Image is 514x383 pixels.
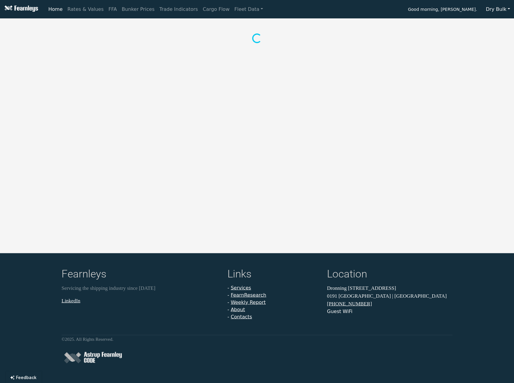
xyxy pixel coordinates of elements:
[227,268,320,282] h4: Links
[482,4,514,15] button: Dry Bulk
[62,268,220,282] h4: Fearnleys
[227,284,320,292] li: -
[62,298,80,303] a: LinkedIn
[227,292,320,299] li: -
[119,3,157,15] a: Bunker Prices
[327,301,372,307] a: [PHONE_NUMBER]
[327,292,452,300] p: 0191 [GEOGRAPHIC_DATA] | [GEOGRAPHIC_DATA]
[46,3,65,15] a: Home
[157,3,200,15] a: Trade Indicators
[231,314,252,320] a: Contacts
[227,299,320,306] li: -
[231,299,266,305] a: Weekly Report
[200,3,232,15] a: Cargo Flow
[106,3,119,15] a: FFA
[231,285,251,291] a: Services
[3,5,38,13] img: Fearnleys Logo
[231,307,245,312] a: About
[65,3,106,15] a: Rates & Values
[408,5,477,15] span: Good morning, [PERSON_NAME].
[327,308,352,315] button: Guest WiFi
[327,268,452,282] h4: Location
[227,313,320,321] li: -
[62,337,113,342] small: © 2025 . All Rights Reserved.
[232,3,265,15] a: Fleet Data
[227,306,320,313] li: -
[62,284,220,292] p: Servicing the shipping industry since [DATE]
[231,292,266,298] a: FearnResearch
[327,284,452,292] p: Dronning [STREET_ADDRESS]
